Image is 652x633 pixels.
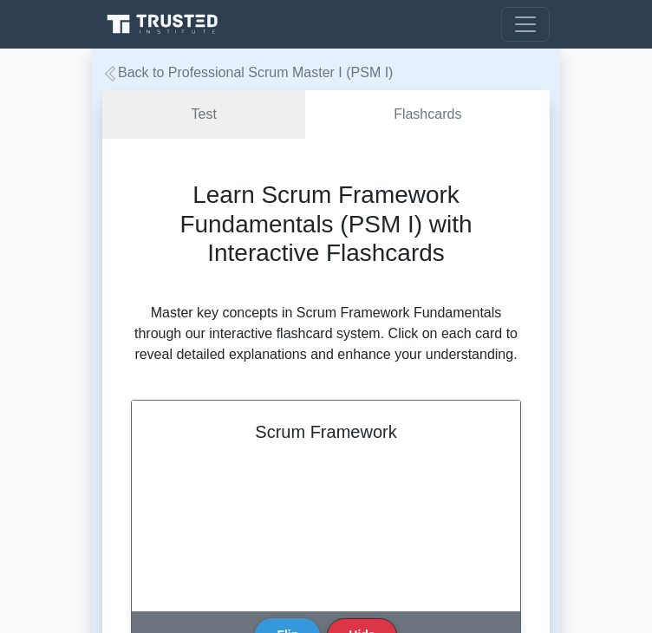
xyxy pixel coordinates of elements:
p: Master key concepts in Scrum Framework Fundamentals through our interactive flashcard system. Cli... [130,303,522,365]
h2: Scrum Framework [153,421,499,442]
a: Test [102,90,305,140]
a: Back to Professional Scrum Master I (PSM I) [102,65,393,80]
a: Flashcards [305,90,550,140]
button: Toggle navigation [501,7,550,42]
h2: Learn Scrum Framework Fundamentals (PSM I) with Interactive Flashcards [130,180,522,268]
